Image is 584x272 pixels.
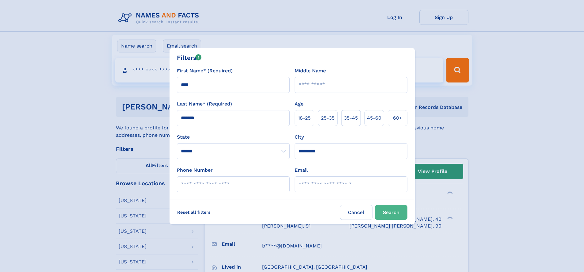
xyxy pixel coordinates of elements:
label: Phone Number [177,167,213,174]
label: City [295,133,304,141]
label: Email [295,167,308,174]
label: State [177,133,290,141]
span: 25‑35 [321,114,334,122]
label: First Name* (Required) [177,67,233,75]
span: 18‑25 [298,114,311,122]
label: Last Name* (Required) [177,100,232,108]
label: Age [295,100,303,108]
span: 45‑60 [367,114,381,122]
span: 60+ [393,114,402,122]
label: Middle Name [295,67,326,75]
label: Reset all filters [173,205,215,220]
span: 35‑45 [344,114,358,122]
label: Cancel [340,205,372,220]
button: Search [375,205,407,220]
div: Filters [177,53,202,62]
